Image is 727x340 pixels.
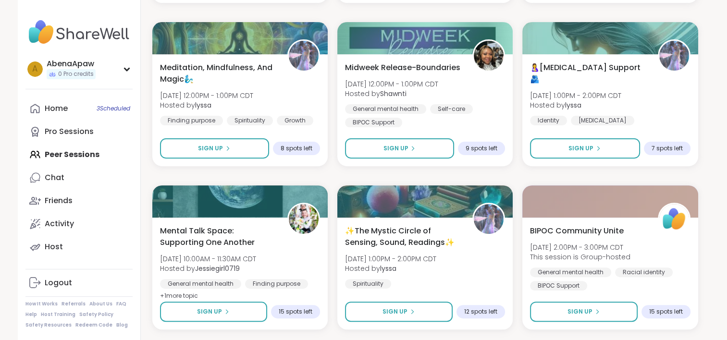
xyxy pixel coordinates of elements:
div: General mental health [345,104,426,114]
div: [MEDICAL_DATA] [571,116,634,125]
a: Referrals [62,301,86,307]
span: 3 Scheduled [97,105,130,112]
span: Hosted by [530,100,621,110]
span: Meditation, Mindfulness, And Magic🧞‍♂️ [160,62,277,85]
img: lyssa [289,41,319,71]
img: lyssa [474,204,504,234]
div: Activity [45,219,74,229]
span: 🤱[MEDICAL_DATA] Support🫂 [530,62,647,85]
div: Self-care [430,104,473,114]
a: Host Training [41,311,75,318]
span: Sign Up [383,144,408,153]
span: 0 Pro credits [58,70,94,78]
span: [DATE] 2:00PM - 3:00PM CDT [530,243,630,252]
b: Jessiegirl0719 [195,264,240,273]
span: Hosted by [160,264,256,273]
span: A [32,63,37,75]
a: FAQ [116,301,126,307]
b: lyssa [380,264,396,273]
b: Shawnti [380,89,407,98]
span: [DATE] 1:00PM - 2:00PM CDT [345,254,436,264]
span: Hosted by [345,264,436,273]
b: lyssa [195,100,211,110]
span: Midweek Release-Boundaries [345,62,460,73]
img: Shawnti [474,41,504,71]
img: Jessiegirl0719 [289,204,319,234]
span: 8 spots left [281,145,312,152]
div: BIPOC Support [530,281,587,291]
a: Home3Scheduled [25,97,133,120]
span: [DATE] 12:00PM - 1:00PM CDT [160,91,253,100]
span: This session is Group-hosted [530,252,630,262]
div: General mental health [530,267,611,277]
button: Sign Up [160,302,267,322]
div: Growth [277,116,313,125]
img: ShareWell Nav Logo [25,15,133,49]
span: BIPOC Community Unite [530,225,624,237]
div: Racial identity [615,267,673,277]
span: 9 spots left [466,145,497,152]
button: Sign Up [345,302,453,322]
img: lyssa [659,41,689,71]
div: Host [45,242,63,252]
span: Sign Up [568,144,593,153]
div: Finding purpose [245,279,308,289]
a: Safety Resources [25,322,72,328]
span: 12 spots left [464,308,497,316]
a: Logout [25,271,133,294]
div: Chat [45,172,64,183]
span: Hosted by [345,89,438,98]
a: Help [25,311,37,318]
b: lyssa [565,100,581,110]
span: ✨The Mystic Circle of Sensing, Sound, Readings✨ [345,225,462,248]
span: Sign Up [567,307,592,316]
a: Pro Sessions [25,120,133,143]
a: Host [25,235,133,258]
span: 15 spots left [279,308,312,316]
div: Friends [45,195,73,206]
span: [DATE] 10:00AM - 11:30AM CDT [160,254,256,264]
div: BIPOC Support [345,118,402,127]
div: Identity [530,116,567,125]
a: Chat [25,166,133,189]
button: Sign Up [530,138,640,158]
a: Redeem Code [75,322,112,328]
button: Sign Up [345,138,454,158]
span: [DATE] 1:00PM - 2:00PM CDT [530,91,621,100]
div: Home [45,103,68,114]
span: Sign Up [382,307,407,316]
a: Safety Policy [79,311,113,318]
a: About Us [89,301,112,307]
img: ShareWell [659,204,689,234]
button: Sign Up [530,302,637,322]
div: General mental health [160,279,241,289]
div: Pro Sessions [45,126,94,137]
div: Spirituality [345,279,391,289]
span: Hosted by [160,100,253,110]
button: Sign Up [160,138,269,158]
span: Mental Talk Space: Supporting One Another [160,225,277,248]
div: Finding purpose [160,116,223,125]
div: AbenaApaw [47,59,96,69]
span: 7 spots left [652,145,683,152]
span: 15 spots left [649,308,683,316]
div: Logout [45,278,72,288]
a: How It Works [25,301,58,307]
a: Activity [25,212,133,235]
span: Sign Up [197,307,222,316]
div: Spirituality [227,116,273,125]
a: Friends [25,189,133,212]
a: Blog [116,322,128,328]
span: [DATE] 12:00PM - 1:00PM CDT [345,79,438,89]
span: Sign Up [198,144,223,153]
